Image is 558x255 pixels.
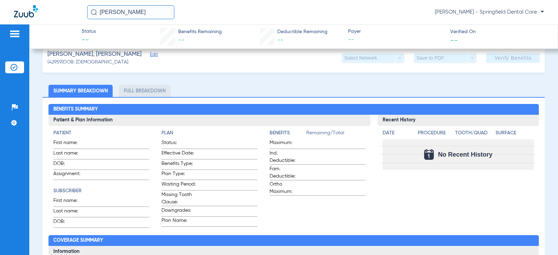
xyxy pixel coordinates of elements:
[161,129,257,137] h4: Plan
[53,197,88,207] span: First name:
[161,139,196,149] span: Status:
[48,235,538,246] h2: Coverage Summary
[435,9,544,16] span: [PERSON_NAME] - Springfield Dental Care
[48,115,370,126] h3: Patient & Plan Information
[348,36,444,44] span: --
[277,37,284,43] span: --
[496,129,534,139] app-breakdown-title: Surface
[270,181,304,195] span: Ortho Maximum:
[270,139,304,149] span: Maximum:
[383,129,412,137] h4: Date
[48,104,538,115] h2: Benefits Summary
[161,217,196,226] span: Plan Name:
[14,5,38,17] img: Zuub Logo
[47,50,142,59] span: [PERSON_NAME], [PERSON_NAME]
[161,170,196,180] span: Plan Type:
[53,129,149,137] h4: Patient
[53,139,88,149] span: First name:
[47,59,128,66] span: (42959) DOB: [DEMOGRAPHIC_DATA]
[178,28,222,36] span: Benefits Remaining
[48,85,113,97] li: Summary Breakdown
[270,150,304,164] span: Ind. Deductible:
[82,36,96,45] span: --
[53,218,88,227] span: DOB:
[9,30,20,38] img: hamburger-icon
[53,170,88,180] span: Assignment:
[82,28,96,35] span: Status
[53,150,88,159] span: Last name:
[161,191,196,206] span: Missing Tooth Clause:
[450,36,458,44] span: --
[418,129,452,137] h4: Procedure
[87,5,174,19] input: Search for patients
[270,129,306,139] app-breakdown-title: Benefits
[277,28,327,36] span: Deductible Remaining
[438,151,492,158] span: No Recent History
[53,187,149,195] h4: Subscriber
[378,115,538,126] h3: Recent History
[455,129,493,137] h4: Tooth/Quad
[455,129,493,139] app-breakdown-title: Tooth/Quad
[53,208,88,217] span: Last name:
[270,165,304,180] span: Fam. Deductible:
[496,129,534,137] h4: Surface
[270,129,306,137] h4: Benefits
[178,37,184,43] span: --
[161,181,196,190] span: Waiting Period:
[306,129,365,139] span: Remaining/Total
[450,28,546,36] span: Verified On
[119,85,171,97] li: Full Breakdown
[424,149,434,160] img: Calendar
[53,160,88,170] span: DOB:
[383,129,412,139] app-breakdown-title: Date
[150,52,156,59] span: Edit
[161,150,196,159] span: Effective Date:
[418,129,452,139] app-breakdown-title: Procedure
[91,9,97,15] img: Search Icon
[348,28,444,35] span: Payer
[161,160,196,170] span: Benefits Type:
[161,207,196,216] span: Downgrades:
